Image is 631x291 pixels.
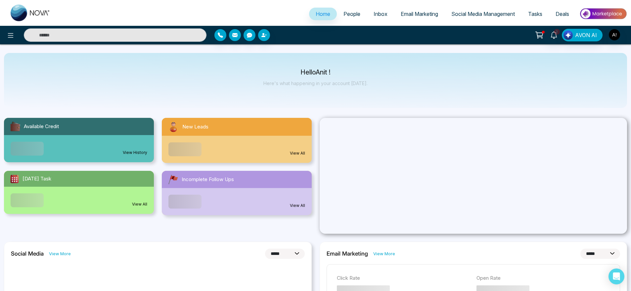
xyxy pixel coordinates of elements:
span: Available Credit [24,123,59,130]
img: newLeads.svg [167,121,180,133]
p: Click Rate [337,274,470,282]
span: Tasks [528,11,542,17]
a: View More [373,251,395,257]
a: View All [290,150,305,156]
button: AVON AI [562,29,603,41]
img: availableCredit.svg [9,121,21,132]
span: Deals [556,11,569,17]
img: User Avatar [609,29,620,40]
a: New LeadsView All [158,118,316,163]
img: Nova CRM Logo [11,5,50,21]
a: Inbox [367,8,394,20]
p: Open Rate [476,274,610,282]
span: AVON AI [575,31,597,39]
span: Social Media Management [451,11,515,17]
a: Incomplete Follow UpsView All [158,171,316,215]
span: Inbox [374,11,387,17]
a: View More [49,251,71,257]
h2: Email Marketing [327,250,368,257]
span: Incomplete Follow Ups [182,176,234,183]
img: todayTask.svg [9,173,20,184]
img: Market-place.gif [579,6,627,21]
a: Email Marketing [394,8,445,20]
a: Tasks [521,8,549,20]
span: Email Marketing [401,11,438,17]
h2: Social Media [11,250,44,257]
a: Social Media Management [445,8,521,20]
span: 2 [554,29,560,35]
p: Hello Anit ! [263,70,368,75]
img: Lead Flow [563,30,573,40]
a: Deals [549,8,576,20]
a: View All [132,201,147,207]
a: View All [290,203,305,209]
a: View History [123,150,147,156]
div: Open Intercom Messenger [608,268,624,284]
span: [DATE] Task [23,175,51,183]
a: 2 [546,29,562,40]
span: New Leads [182,123,208,131]
img: followUps.svg [167,173,179,185]
span: Home [316,11,330,17]
p: Here's what happening in your account [DATE]. [263,80,368,86]
a: Home [309,8,337,20]
a: People [337,8,367,20]
span: People [343,11,360,17]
